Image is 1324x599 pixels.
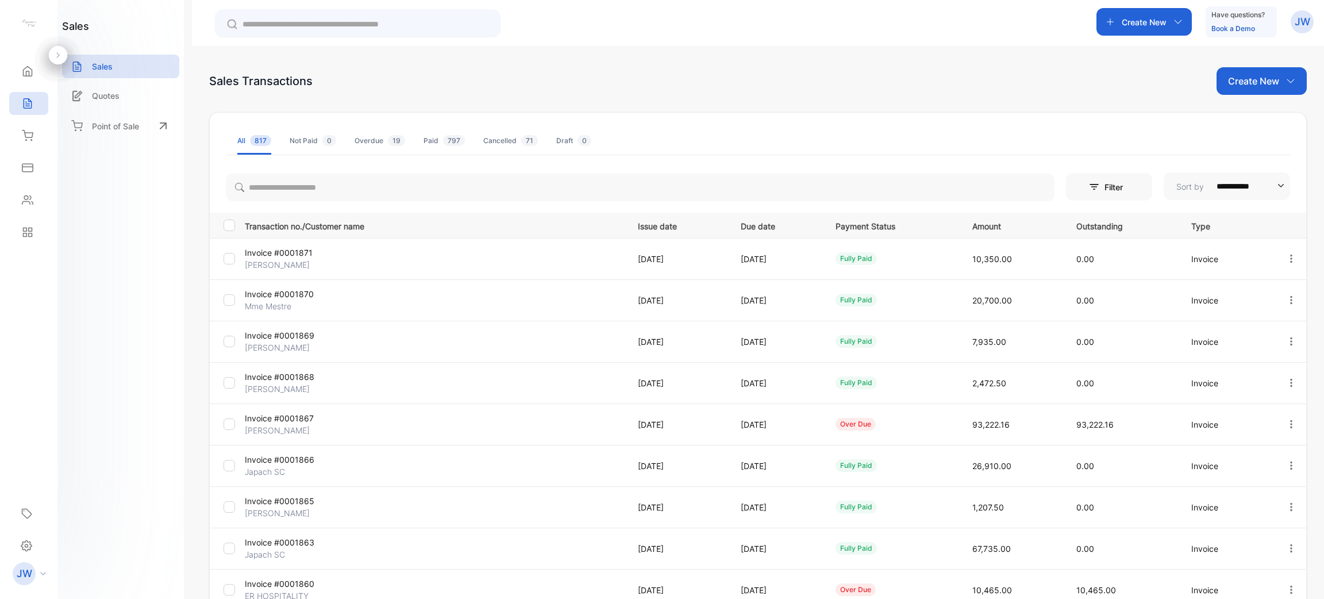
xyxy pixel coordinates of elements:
[972,544,1011,554] span: 67,735.00
[62,113,179,139] a: Point of Sale
[1076,218,1168,232] p: Outstanding
[521,135,538,146] span: 71
[1096,8,1192,36] button: Create New
[1191,218,1262,232] p: Type
[483,136,538,146] div: Cancelled
[424,136,465,146] div: Paid
[245,259,371,271] p: [PERSON_NAME]
[1191,377,1262,389] p: Invoice
[1191,543,1262,555] p: Invoice
[1076,420,1114,429] span: 93,222.16
[836,583,876,596] div: over due
[290,136,336,146] div: Not Paid
[638,584,717,596] p: [DATE]
[1191,294,1262,306] p: Invoice
[62,84,179,107] a: Quotes
[1076,461,1094,471] span: 0.00
[836,459,877,472] div: fully paid
[245,548,371,560] p: Japach SC
[556,136,591,146] div: Draft
[1164,172,1290,200] button: Sort by
[972,420,1010,429] span: 93,222.16
[443,135,465,146] span: 797
[741,218,813,232] p: Due date
[638,460,717,472] p: [DATE]
[1217,67,1307,95] button: Create New
[972,254,1012,264] span: 10,350.00
[245,412,371,424] p: Invoice #0001867
[1291,8,1314,36] button: JW
[741,294,813,306] p: [DATE]
[1104,181,1130,193] p: Filter
[92,90,120,102] p: Quotes
[836,418,876,431] div: over due
[836,218,949,232] p: Payment Status
[209,72,313,90] div: Sales Transactions
[1076,254,1094,264] span: 0.00
[62,18,89,34] h1: sales
[245,424,371,436] p: [PERSON_NAME]
[638,501,717,513] p: [DATE]
[1211,24,1255,33] a: Book a Demo
[741,418,813,431] p: [DATE]
[1066,173,1152,201] button: Filter
[1191,501,1262,513] p: Invoice
[245,495,371,507] p: Invoice #0001865
[1076,337,1094,347] span: 0.00
[1076,378,1094,388] span: 0.00
[638,218,717,232] p: Issue date
[578,135,591,146] span: 0
[245,536,371,548] p: Invoice #0001863
[836,294,877,306] div: fully paid
[972,218,1052,232] p: Amount
[17,566,32,581] p: JW
[741,584,813,596] p: [DATE]
[1176,181,1204,193] p: Sort by
[1191,460,1262,472] p: Invoice
[741,336,813,348] p: [DATE]
[972,337,1006,347] span: 7,935.00
[638,336,717,348] p: [DATE]
[245,341,371,354] p: [PERSON_NAME]
[1191,253,1262,265] p: Invoice
[638,418,717,431] p: [DATE]
[355,136,405,146] div: Overdue
[1228,74,1279,88] p: Create New
[972,461,1011,471] span: 26,910.00
[245,578,371,590] p: Invoice #0001860
[1191,584,1262,596] p: Invoice
[245,507,371,519] p: [PERSON_NAME]
[836,542,877,555] div: fully paid
[245,329,371,341] p: Invoice #0001869
[836,252,877,265] div: fully paid
[322,135,336,146] span: 0
[1191,336,1262,348] p: Invoice
[1295,14,1310,29] p: JW
[638,377,717,389] p: [DATE]
[92,120,139,132] p: Point of Sale
[1076,295,1094,305] span: 0.00
[20,15,37,32] img: logo
[245,454,371,466] p: Invoice #0001866
[245,218,623,232] p: Transaction no./Customer name
[638,253,717,265] p: [DATE]
[741,501,813,513] p: [DATE]
[1211,9,1265,21] p: Have questions?
[62,55,179,78] a: Sales
[245,466,371,478] p: Japach SC
[92,60,113,72] p: Sales
[972,502,1004,512] span: 1,207.50
[741,543,813,555] p: [DATE]
[972,378,1006,388] span: 2,472.50
[245,383,371,395] p: [PERSON_NAME]
[237,136,271,146] div: All
[836,377,877,389] div: fully paid
[1276,551,1324,599] iframe: LiveChat chat widget
[638,543,717,555] p: [DATE]
[245,247,371,259] p: Invoice #0001871
[250,135,271,146] span: 817
[836,501,877,513] div: fully paid
[1191,418,1262,431] p: Invoice
[972,585,1012,595] span: 10,465.00
[245,300,371,312] p: Mme Mestre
